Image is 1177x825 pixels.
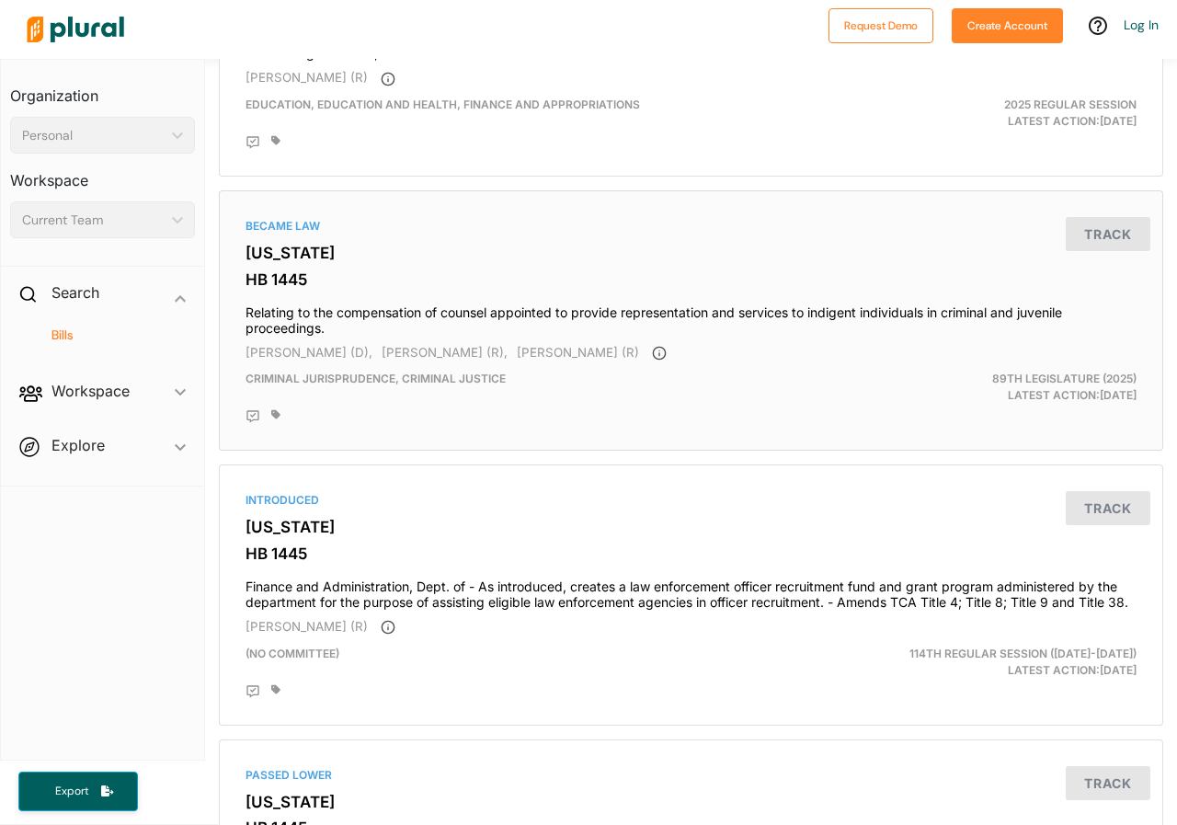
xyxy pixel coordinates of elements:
[29,327,186,344] a: Bills
[246,684,260,699] div: Add Position Statement
[246,619,368,634] span: [PERSON_NAME] (R)
[18,772,138,811] button: Export
[246,345,372,360] span: [PERSON_NAME] (D),
[42,784,101,799] span: Export
[246,767,1137,784] div: Passed Lower
[909,647,1137,660] span: 114th Regular Session ([DATE]-[DATE])
[246,793,1137,811] h3: [US_STATE]
[246,244,1137,262] h3: [US_STATE]
[952,15,1063,34] a: Create Account
[246,409,260,424] div: Add Position Statement
[246,372,506,385] span: Criminal Jurisprudence, Criminal Justice
[828,8,933,43] button: Request Demo
[246,570,1137,611] h4: Finance and Administration, Dept. of - As introduced, creates a law enforcement officer recruitme...
[22,126,165,145] div: Personal
[246,97,640,111] span: Education, Education and Health, Finance and Appropriations
[246,492,1137,509] div: Introduced
[271,135,280,146] div: Add tags
[1066,217,1150,251] button: Track
[232,646,844,679] div: (no committee)
[1124,17,1159,33] a: Log In
[10,154,195,194] h3: Workspace
[844,97,1150,130] div: Latest Action: [DATE]
[271,409,280,420] div: Add tags
[844,646,1150,679] div: Latest Action: [DATE]
[246,70,368,85] span: [PERSON_NAME] (R)
[1066,491,1150,525] button: Track
[828,15,933,34] a: Request Demo
[22,211,165,230] div: Current Team
[51,282,99,303] h2: Search
[10,69,195,109] h3: Organization
[246,296,1137,337] h4: Relating to the compensation of counsel appointed to provide representation and services to indig...
[271,684,280,695] div: Add tags
[246,518,1137,536] h3: [US_STATE]
[844,371,1150,404] div: Latest Action: [DATE]
[1066,766,1150,800] button: Track
[246,135,260,150] div: Add Position Statement
[992,372,1137,385] span: 89th Legislature (2025)
[246,544,1137,563] h3: HB 1445
[246,218,1137,235] div: Became Law
[382,345,508,360] span: [PERSON_NAME] (R),
[1004,97,1137,111] span: 2025 Regular Session
[517,345,639,360] span: [PERSON_NAME] (R)
[246,270,1137,289] h3: HB 1445
[952,8,1063,43] button: Create Account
